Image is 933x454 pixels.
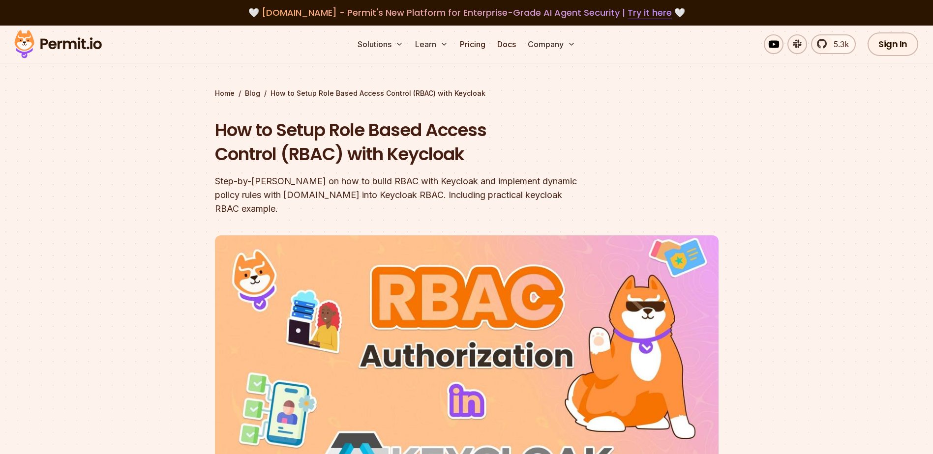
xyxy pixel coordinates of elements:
button: Learn [411,34,452,54]
button: Solutions [354,34,407,54]
span: 5.3k [828,38,849,50]
button: Company [524,34,579,54]
a: Home [215,88,235,98]
a: Docs [493,34,520,54]
span: [DOMAIN_NAME] - Permit's New Platform for Enterprise-Grade AI Agent Security | [262,6,672,19]
div: / / [215,88,719,98]
img: Permit logo [10,28,106,61]
a: Pricing [456,34,489,54]
a: Sign In [868,32,918,56]
div: 🤍 🤍 [24,6,909,20]
div: Step-by-[PERSON_NAME] on how to build RBAC with Keycloak and implement dynamic policy rules with ... [215,174,593,216]
a: Blog [245,88,260,98]
h1: How to Setup Role Based Access Control (RBAC) with Keycloak [215,118,593,167]
a: Try it here [628,6,672,19]
a: 5.3k [811,34,856,54]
